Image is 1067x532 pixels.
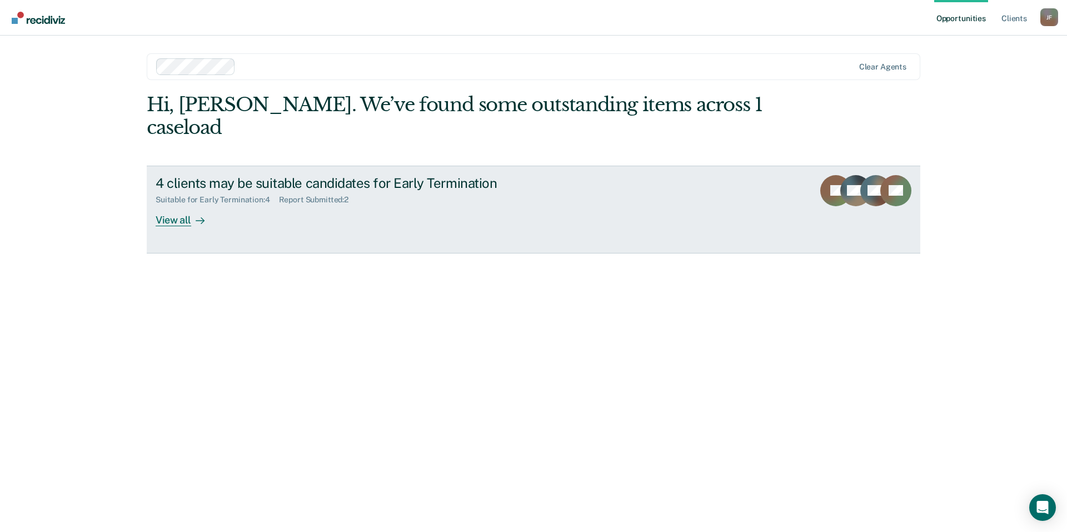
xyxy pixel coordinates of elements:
[156,205,218,226] div: View all
[147,93,766,139] div: Hi, [PERSON_NAME]. We’ve found some outstanding items across 1 caseload
[859,62,906,72] div: Clear agents
[1040,8,1058,26] button: Profile dropdown button
[1029,494,1056,521] div: Open Intercom Messenger
[279,195,358,205] div: Report Submitted : 2
[156,195,279,205] div: Suitable for Early Termination : 4
[1040,8,1058,26] div: J F
[147,166,920,253] a: 4 clients may be suitable candidates for Early TerminationSuitable for Early Termination:4Report ...
[156,175,546,191] div: 4 clients may be suitable candidates for Early Termination
[12,12,65,24] img: Recidiviz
